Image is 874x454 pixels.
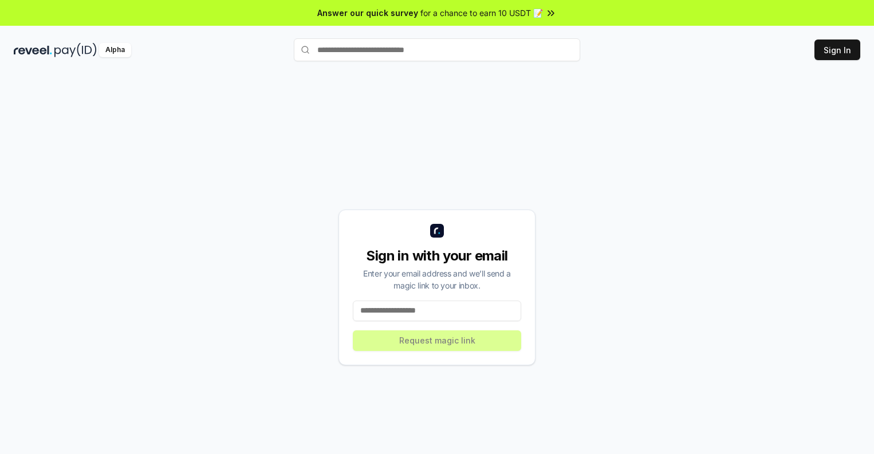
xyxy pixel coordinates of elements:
[14,43,52,57] img: reveel_dark
[814,40,860,60] button: Sign In
[353,267,521,291] div: Enter your email address and we’ll send a magic link to your inbox.
[353,247,521,265] div: Sign in with your email
[430,224,444,238] img: logo_small
[99,43,131,57] div: Alpha
[420,7,543,19] span: for a chance to earn 10 USDT 📝
[54,43,97,57] img: pay_id
[317,7,418,19] span: Answer our quick survey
